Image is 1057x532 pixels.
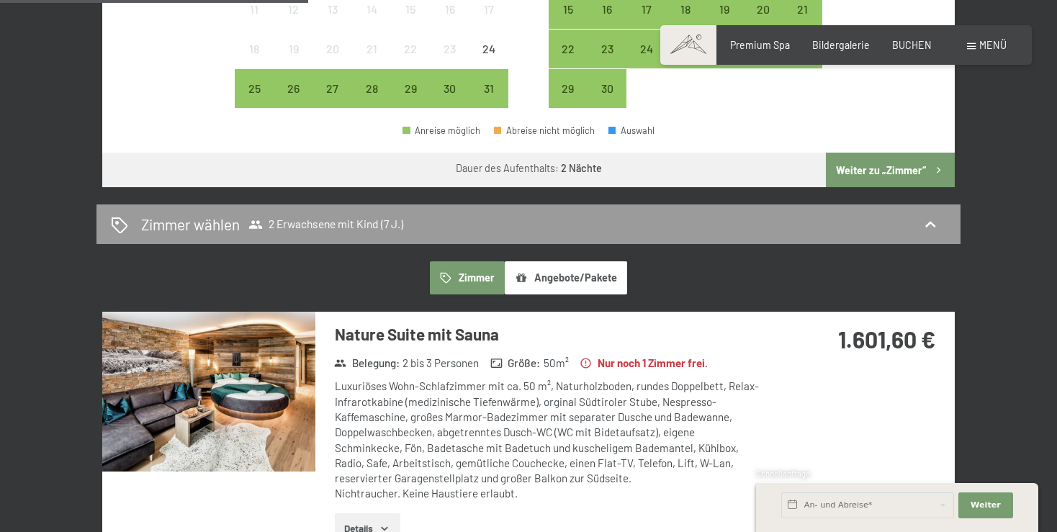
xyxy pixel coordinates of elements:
[549,69,588,108] div: Mon Sep 29 2025
[783,30,822,68] div: Sun Sep 28 2025
[838,325,935,353] strong: 1.601,60 €
[248,217,403,232] span: 2 Erwachsene mit Kind (7 J.)
[626,30,665,68] div: Anreise möglich
[431,69,469,108] div: Sat Aug 30 2025
[589,43,625,79] div: 23
[391,69,430,108] div: Anreise möglich
[275,83,311,119] div: 26
[469,69,508,108] div: Sun Aug 31 2025
[589,4,625,40] div: 16
[705,30,744,68] div: Anreise möglich
[958,492,1013,518] button: Weiter
[274,69,312,108] div: Tue Aug 26 2025
[783,30,822,68] div: Anreise möglich
[392,4,428,40] div: 15
[666,30,705,68] div: Anreise möglich
[334,356,400,371] strong: Belegung :
[402,126,480,135] div: Anreise möglich
[313,69,352,108] div: Anreise möglich
[275,4,311,40] div: 12
[705,30,744,68] div: Fri Sep 26 2025
[235,30,274,68] div: Mon Aug 18 2025
[335,379,763,501] div: Luxuriöses Wohn-Schlafzimmer mit ca. 50 m², Naturholzboden, rundes Doppelbett, Relax-Infrarotkabi...
[628,43,664,79] div: 24
[469,30,508,68] div: Sun Aug 24 2025
[313,30,352,68] div: Anreise nicht möglich
[550,83,586,119] div: 29
[626,30,665,68] div: Wed Sep 24 2025
[391,30,430,68] div: Anreise nicht möglich
[235,69,274,108] div: Anreise möglich
[471,83,507,119] div: 31
[785,4,821,40] div: 21
[235,69,274,108] div: Mon Aug 25 2025
[588,69,626,108] div: Tue Sep 30 2025
[756,469,810,478] span: Schnellanfrage
[274,30,312,68] div: Tue Aug 19 2025
[354,4,390,40] div: 14
[561,162,602,174] b: 2 Nächte
[335,323,763,346] h3: Nature Suite mit Sauna
[469,69,508,108] div: Anreise möglich
[274,30,312,68] div: Anreise nicht möglich
[550,43,586,79] div: 22
[432,83,468,119] div: 30
[550,4,586,40] div: 15
[505,261,627,294] button: Angebote/Pakete
[812,39,870,51] a: Bildergalerie
[432,4,468,40] div: 16
[549,30,588,68] div: Mon Sep 22 2025
[235,30,274,68] div: Anreise nicht möglich
[313,30,352,68] div: Wed Aug 20 2025
[141,214,240,235] h2: Zimmer wählen
[588,69,626,108] div: Anreise möglich
[431,30,469,68] div: Anreise nicht möglich
[354,43,390,79] div: 21
[494,126,595,135] div: Abreise nicht möglich
[666,30,705,68] div: Thu Sep 25 2025
[352,30,391,68] div: Anreise nicht möglich
[432,43,468,79] div: 23
[580,356,708,371] strong: Nur noch 1 Zimmer frei.
[549,69,588,108] div: Anreise möglich
[549,30,588,68] div: Anreise möglich
[589,83,625,119] div: 30
[971,500,1001,511] span: Weiter
[352,69,391,108] div: Anreise möglich
[315,43,351,79] div: 20
[544,356,569,371] span: 50 m²
[313,69,352,108] div: Wed Aug 27 2025
[274,69,312,108] div: Anreise möglich
[588,30,626,68] div: Anreise möglich
[469,30,508,68] div: Anreise nicht möglich
[392,43,428,79] div: 22
[826,153,955,187] button: Weiter zu „Zimmer“
[275,43,311,79] div: 19
[391,30,430,68] div: Fri Aug 22 2025
[730,39,790,51] a: Premium Spa
[471,4,507,40] div: 17
[352,69,391,108] div: Thu Aug 28 2025
[392,83,428,119] div: 29
[354,83,390,119] div: 28
[236,83,272,119] div: 25
[744,30,783,68] div: Sat Sep 27 2025
[315,4,351,40] div: 13
[471,43,507,79] div: 24
[236,43,272,79] div: 18
[391,69,430,108] div: Fri Aug 29 2025
[430,261,505,294] button: Zimmer
[667,4,703,40] div: 18
[236,4,272,40] div: 11
[706,4,742,40] div: 19
[979,39,1007,51] span: Menü
[352,30,391,68] div: Thu Aug 21 2025
[588,30,626,68] div: Tue Sep 23 2025
[892,39,932,51] a: BUCHEN
[102,312,315,472] img: mss_renderimg.php
[315,83,351,119] div: 27
[608,126,655,135] div: Auswahl
[431,30,469,68] div: Sat Aug 23 2025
